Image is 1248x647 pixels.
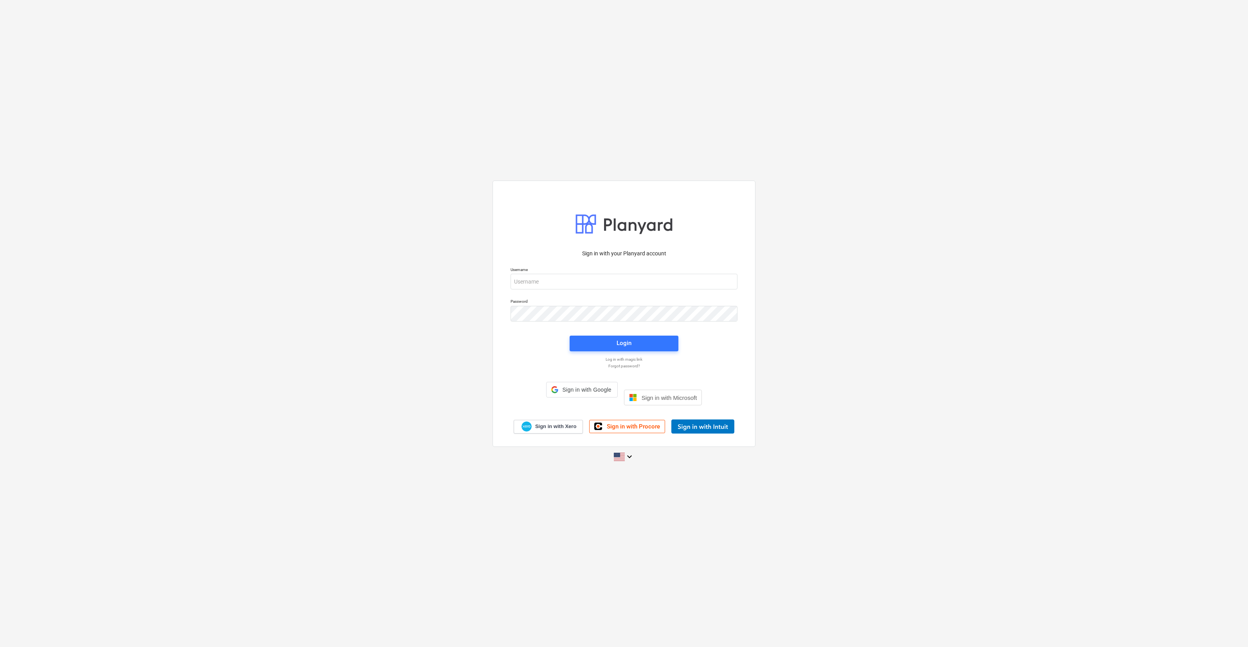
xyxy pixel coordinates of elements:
p: Username [511,267,737,274]
div: Login [617,338,631,348]
a: Log in with magic link [507,357,741,362]
img: Xero logo [521,421,532,432]
span: Sign in with Microsoft [642,394,697,401]
a: Sign in with Xero [514,420,583,434]
input: Username [511,274,737,289]
span: Sign in with Procore [607,423,660,430]
span: Sign in with Xero [535,423,576,430]
a: Forgot password? [507,363,741,369]
iframe: Sign in with Google Button [542,397,622,414]
p: Password [511,299,737,305]
div: Sign in with Google [546,382,618,398]
a: Sign in with Procore [589,420,665,433]
p: Sign in with your Planyard account [511,249,737,258]
i: keyboard_arrow_down [625,452,634,461]
span: Sign in with Google [561,387,613,393]
img: Microsoft logo [629,394,637,401]
button: Login [570,336,678,351]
